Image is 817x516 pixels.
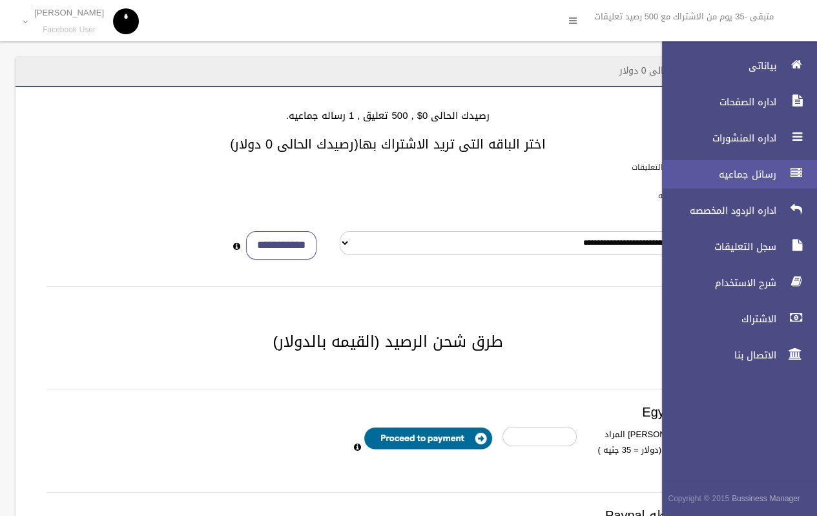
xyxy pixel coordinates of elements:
[651,276,780,289] span: شرح الاستخدام
[651,313,780,325] span: الاشتراك
[34,25,104,35] small: Facebook User
[651,59,780,72] span: بياناتى
[651,204,780,217] span: اداره الردود المخصصه
[651,96,780,108] span: اداره الصفحات
[651,269,817,297] a: شرح الاستخدام
[732,491,800,506] strong: Bussiness Manager
[651,88,817,116] a: اداره الصفحات
[658,189,734,203] label: باقات الرسائل الجماعيه
[651,341,817,369] a: الاتصال بنا
[651,52,817,80] a: بياناتى
[31,110,745,121] h4: رصيدك الحالى 0$ , 500 تعليق , 1 رساله جماعيه.
[668,491,729,506] span: Copyright © 2015
[31,333,745,350] h2: طرق شحن الرصيد (القيمه بالدولار)
[651,124,817,152] a: اداره المنشورات
[31,137,745,151] h3: اختر الباقه التى تريد الاشتراك بها(رصيدك الحالى 0 دولار)
[651,132,780,145] span: اداره المنشورات
[651,240,780,253] span: سجل التعليقات
[651,160,817,189] a: رسائل جماعيه
[586,427,727,473] label: ادخل [PERSON_NAME] المراد شحن رصيدك به (دولار = 35 جنيه )
[651,349,780,362] span: الاتصال بنا
[651,196,817,225] a: اداره الردود المخصصه
[47,405,729,419] h3: Egypt payment
[604,58,760,83] header: الاشتراك - رصيدك الحالى 0 دولار
[651,305,817,333] a: الاشتراك
[632,160,734,174] label: باقات الرد الالى على التعليقات
[651,232,817,261] a: سجل التعليقات
[651,168,780,181] span: رسائل جماعيه
[34,8,104,17] p: [PERSON_NAME]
